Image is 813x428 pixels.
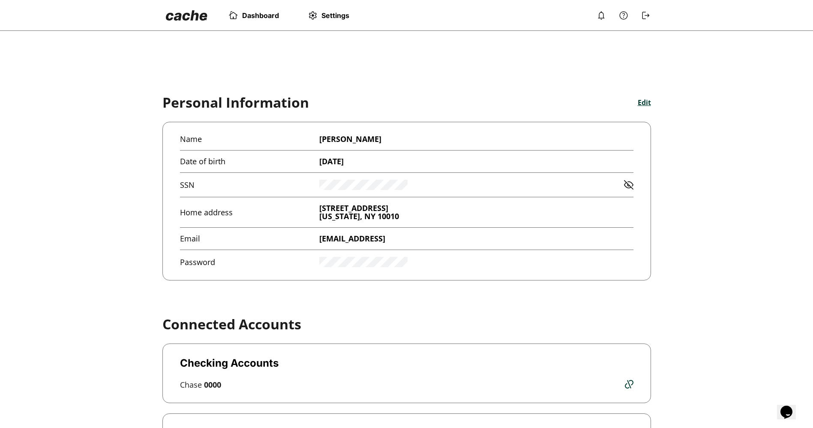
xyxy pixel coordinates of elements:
span: Settings [321,11,349,20]
img: Info Icon [618,10,629,21]
div: Connected Accounts [162,315,301,333]
div: Name [180,135,266,143]
img: Eye Off Icon [624,180,633,190]
span: 0000 [204,380,221,390]
div: Password [180,258,266,266]
div: Checking Accounts [180,357,279,373]
span: Dashboard [242,11,279,20]
div: Date of birth [180,157,266,166]
img: Settings Icon [307,10,318,21]
div: [EMAIL_ADDRESS] [319,235,385,243]
a: Settings [307,10,349,21]
img: Cache Logo [166,10,207,21]
iframe: chat widget [777,394,804,419]
img: Home Icon [228,10,239,21]
div: Personal Information [162,93,309,112]
div: [PERSON_NAME] [319,135,381,143]
button: Edit [638,98,651,107]
div: Chase [180,380,221,390]
div: SSN [180,181,266,189]
div: [STREET_ADDRESS] [US_STATE], NY 10010 [319,204,399,220]
a: Dashboard [228,10,279,21]
img: Notification Icon [596,10,606,21]
img: Connected Icon [625,380,633,389]
div: Home address [180,208,266,217]
div: [DATE] [319,157,344,166]
img: Logout Icon [641,10,651,21]
div: Email [180,235,266,243]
